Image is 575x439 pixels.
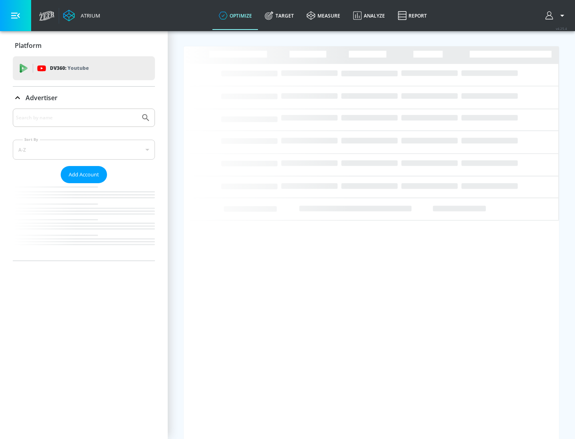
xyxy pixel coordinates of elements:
[212,1,258,30] a: optimize
[13,34,155,57] div: Platform
[26,93,57,102] p: Advertiser
[69,170,99,179] span: Add Account
[556,26,567,31] span: v 4.25.4
[300,1,347,30] a: measure
[13,109,155,261] div: Advertiser
[67,64,89,72] p: Youtube
[258,1,300,30] a: Target
[13,140,155,160] div: A-Z
[61,166,107,183] button: Add Account
[23,137,40,142] label: Sort By
[50,64,89,73] p: DV360:
[13,87,155,109] div: Advertiser
[16,113,137,123] input: Search by name
[63,10,100,22] a: Atrium
[77,12,100,19] div: Atrium
[347,1,391,30] a: Analyze
[391,1,433,30] a: Report
[15,41,42,50] p: Platform
[13,183,155,261] nav: list of Advertiser
[13,56,155,80] div: DV360: Youtube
